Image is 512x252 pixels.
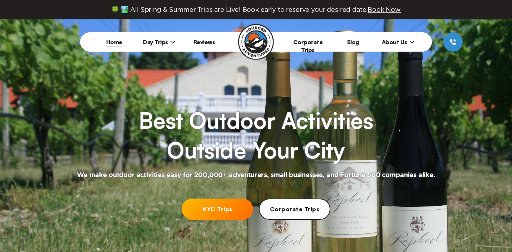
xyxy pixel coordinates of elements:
a: Corporate Trips [293,38,323,53]
span: About Us [382,38,414,46]
span: 🍀 🏞️ All Spring & Summer Trips are Live! Book early to reserve your desired date. [111,6,401,14]
a: Reviews [193,38,215,46]
h1: Best Outdoor Activities Outside Your City [139,105,373,165]
span: Day Trips [143,38,175,46]
a: Home [106,38,122,46]
a: NYC Trips [182,199,253,220]
span: Book Now [368,6,401,13]
iframe: Help Scout Beacon - Open [483,223,505,245]
a: Blog [347,38,359,46]
img: Sourced Adventures company logo [238,24,274,60]
a: Corporate Trips [259,199,330,220]
h2: We make outdoor activities easy for 200,000+ adventurers, small businesses, and Fortune 500 compa... [77,171,435,180]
